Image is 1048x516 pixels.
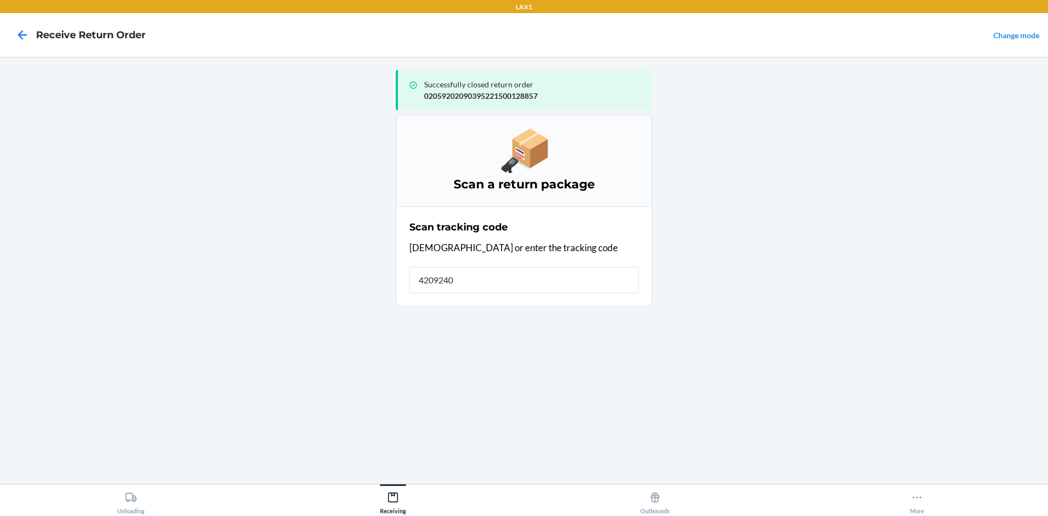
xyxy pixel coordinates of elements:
[117,487,145,514] div: Unloading
[409,176,639,193] h3: Scan a return package
[516,2,532,12] p: LAX1
[409,267,639,293] input: Tracking code
[993,31,1039,40] a: Change mode
[409,241,639,255] p: [DEMOGRAPHIC_DATA] or enter the tracking code
[910,487,924,514] div: More
[409,220,508,234] h2: Scan tracking code
[380,487,406,514] div: Receiving
[36,28,146,42] h4: Receive Return Order
[262,484,524,514] button: Receiving
[640,487,670,514] div: Outbounds
[424,90,644,102] p: 02059202090395221500128857
[786,484,1048,514] button: More
[524,484,786,514] button: Outbounds
[424,79,644,90] p: Successfully closed return order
